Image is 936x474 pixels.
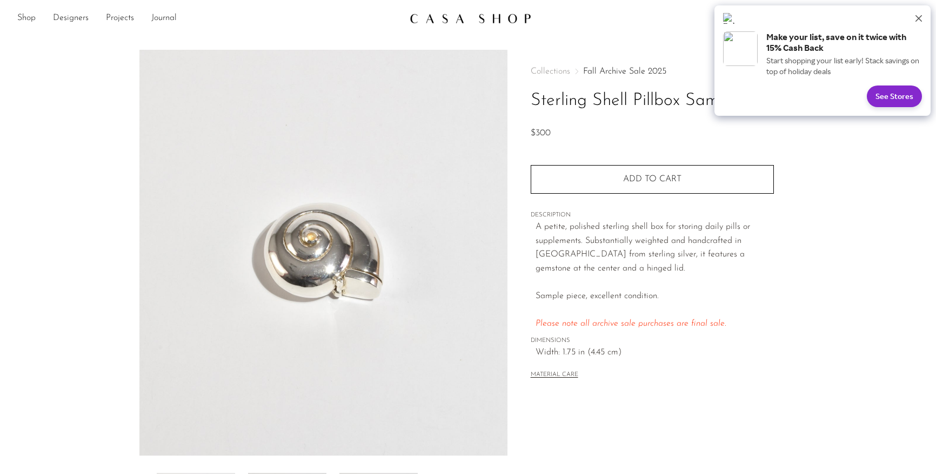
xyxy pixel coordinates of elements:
[53,11,89,25] a: Designers
[531,336,774,346] span: DIMENSIONS
[536,220,774,331] p: A petite, polished sterling shell box for storing daily pills or supplements. Substantially weigh...
[531,87,774,115] h1: Sterling Shell Pillbox Sample
[151,11,177,25] a: Journal
[17,9,401,28] nav: Desktop navigation
[536,346,774,360] span: Width: 1.75 in (4.45 cm)
[106,11,134,25] a: Projects
[623,175,681,183] span: Add to cart
[531,210,774,220] span: DESCRIPTION
[17,9,401,28] ul: NEW HEADER MENU
[583,67,666,76] a: Fall Archive Sale 2025
[531,67,774,76] nav: Breadcrumbs
[536,319,726,328] em: Please note all archive sale purchases are final sale.
[139,50,507,456] img: Sterling Shell Pillbox Sample
[17,11,36,25] a: Shop
[531,129,551,137] span: $300
[531,67,570,76] span: Collections
[531,371,578,379] button: MATERIAL CARE
[531,165,774,193] button: Add to cart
